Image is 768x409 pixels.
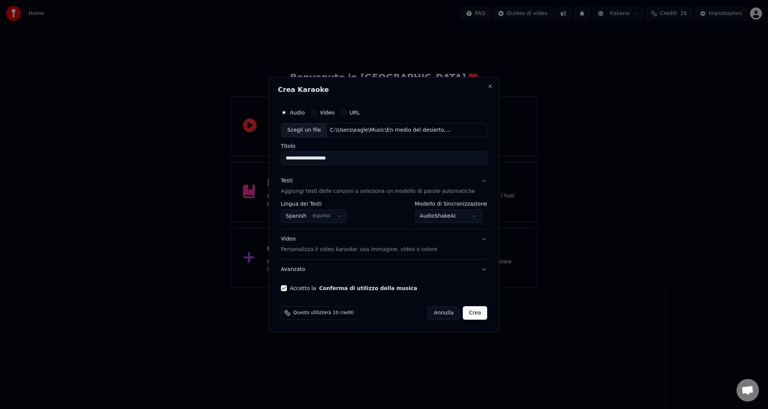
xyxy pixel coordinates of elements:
[281,260,487,279] button: Avanzato
[319,286,417,291] button: Accetto la
[281,229,487,259] button: VideoPersonalizza il video karaoke: usa immagine, video o colore
[281,246,437,253] p: Personalizza il video karaoke: usa immagine, video o colore
[281,171,487,201] button: TestiAggiungi testi delle canzoni o seleziona un modello di parole automatiche
[281,201,487,229] div: TestiAggiungi testi delle canzoni o seleziona un modello di parole automatiche
[281,143,487,149] label: Titolo
[427,306,460,320] button: Annulla
[281,123,327,137] div: Scegli un file
[415,201,487,206] label: Modello di Sincronizzazione
[281,188,475,195] p: Aggiungi testi delle canzoni o seleziona un modello di parole automatiche
[278,86,490,93] h2: Crea Karaoke
[281,201,347,206] label: Lingua dei Testi
[281,235,437,253] div: Video
[290,286,417,291] label: Accetto la
[290,110,305,115] label: Audio
[293,310,354,316] span: Questo utilizzerà 10 crediti
[349,110,360,115] label: URL
[463,306,487,320] button: Crea
[327,126,454,134] div: C:\Users\eagle\Music\En medio del desierto.mp3
[281,177,292,185] div: Testi
[320,110,334,115] label: Video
